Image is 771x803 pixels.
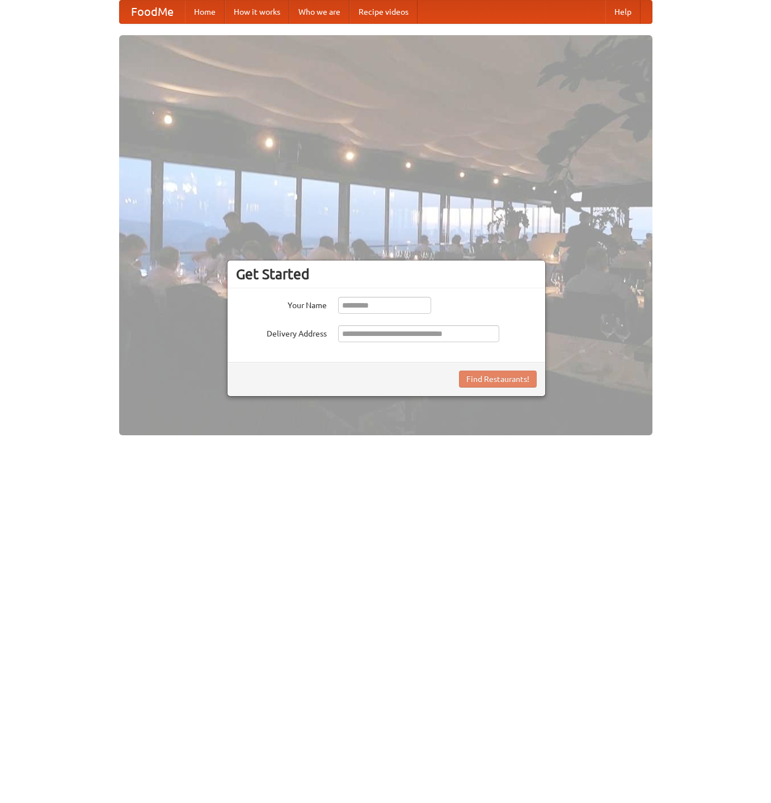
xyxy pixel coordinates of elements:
[185,1,225,23] a: Home
[236,266,537,283] h3: Get Started
[225,1,289,23] a: How it works
[236,297,327,311] label: Your Name
[236,325,327,339] label: Delivery Address
[349,1,418,23] a: Recipe videos
[605,1,641,23] a: Help
[289,1,349,23] a: Who we are
[459,371,537,388] button: Find Restaurants!
[120,1,185,23] a: FoodMe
